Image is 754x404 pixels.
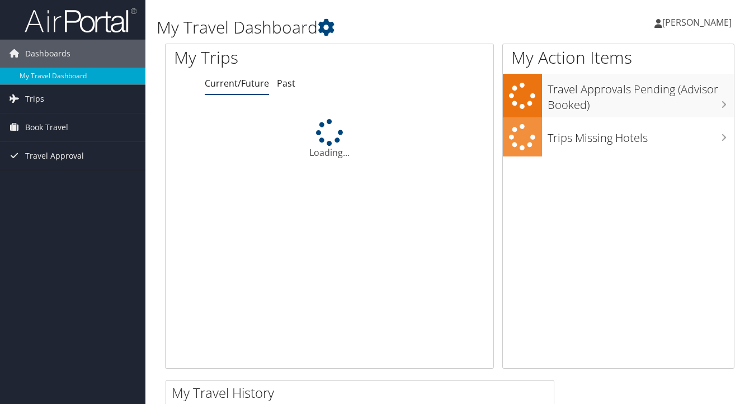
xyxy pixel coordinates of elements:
img: airportal-logo.png [25,7,136,34]
h3: Travel Approvals Pending (Advisor Booked) [548,76,734,113]
span: Book Travel [25,113,68,141]
span: Dashboards [25,40,70,68]
a: [PERSON_NAME] [654,6,743,39]
span: Travel Approval [25,142,84,170]
a: Past [277,77,295,89]
span: [PERSON_NAME] [662,16,732,28]
a: Current/Future [205,77,269,89]
a: Trips Missing Hotels [503,117,734,157]
span: Trips [25,85,44,113]
a: Travel Approvals Pending (Advisor Booked) [503,74,734,117]
h2: My Travel History [172,383,554,402]
h1: My Travel Dashboard [157,16,548,39]
h3: Trips Missing Hotels [548,125,734,146]
h1: My Trips [174,46,348,69]
div: Loading... [166,119,493,159]
h1: My Action Items [503,46,734,69]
